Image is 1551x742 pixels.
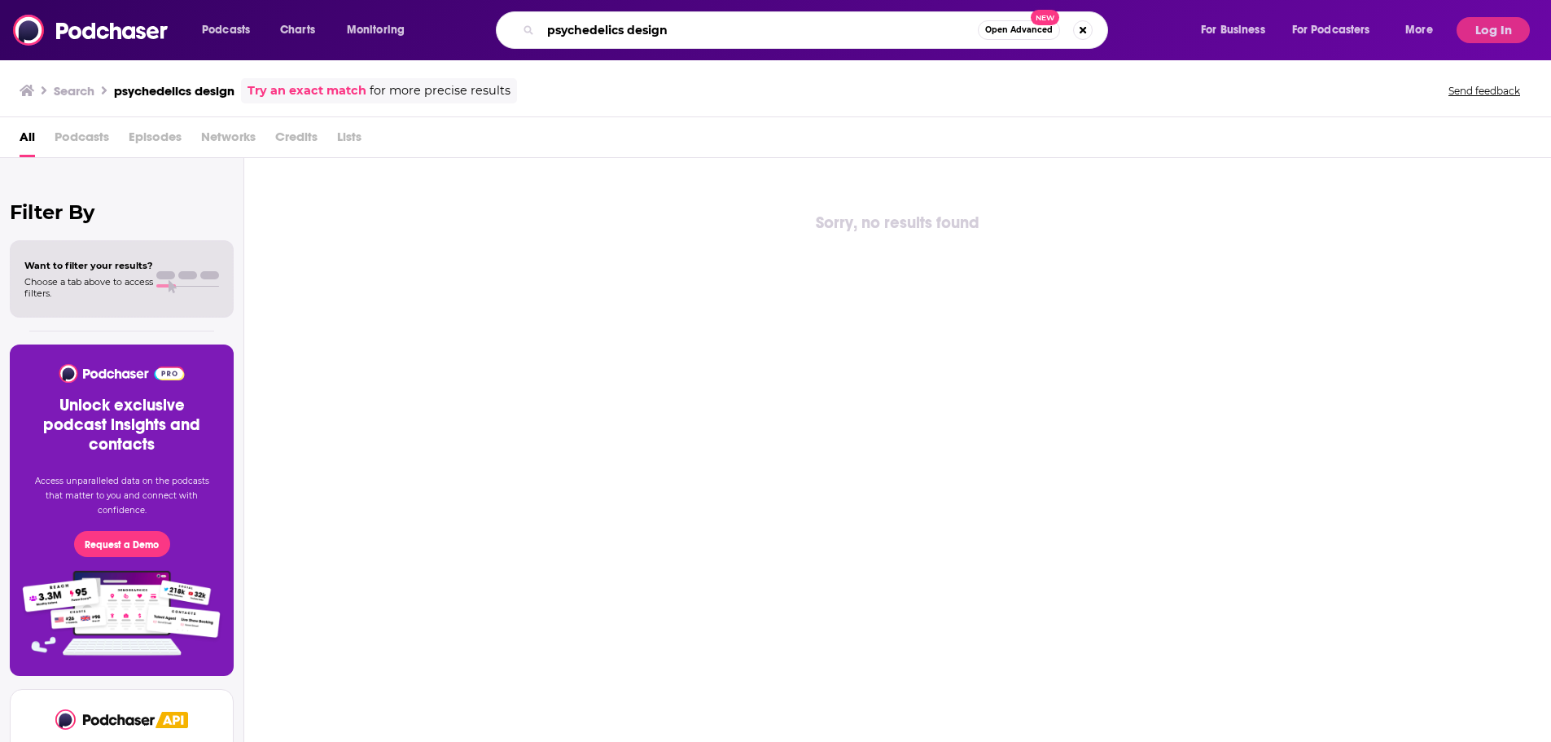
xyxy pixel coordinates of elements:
[54,83,94,99] h3: Search
[1457,17,1530,43] button: Log In
[370,81,510,100] span: for more precise results
[1405,19,1433,42] span: More
[129,124,182,157] span: Episodes
[337,124,361,157] span: Lists
[1282,17,1394,43] button: open menu
[55,709,156,730] img: Podchaser - Follow, Share and Rate Podcasts
[10,200,234,224] h2: Filter By
[335,17,426,43] button: open menu
[201,124,256,157] span: Networks
[156,712,188,728] img: Podchaser API banner
[269,17,325,43] a: Charts
[202,19,250,42] span: Podcasts
[55,124,109,157] span: Podcasts
[275,124,318,157] span: Credits
[985,26,1053,34] span: Open Advanced
[13,15,169,46] img: Podchaser - Follow, Share and Rate Podcasts
[1031,10,1060,25] span: New
[24,260,153,271] span: Want to filter your results?
[74,531,170,557] button: Request a Demo
[29,396,214,454] h3: Unlock exclusive podcast insights and contacts
[541,17,978,43] input: Search podcasts, credits, & more...
[58,364,186,383] img: Podchaser - Follow, Share and Rate Podcasts
[511,11,1124,49] div: Search podcasts, credits, & more...
[114,83,234,99] h3: psychedelics design
[29,474,214,518] p: Access unparalleled data on the podcasts that matter to you and connect with confidence.
[24,276,153,299] span: Choose a tab above to access filters.
[1190,17,1286,43] button: open menu
[20,124,35,157] a: All
[1444,84,1525,98] button: Send feedback
[191,17,271,43] button: open menu
[1394,17,1453,43] button: open menu
[244,210,1551,236] div: Sorry, no results found
[17,570,226,656] img: Pro Features
[248,81,366,100] a: Try an exact match
[978,20,1060,40] button: Open AdvancedNew
[1292,19,1370,42] span: For Podcasters
[347,19,405,42] span: Monitoring
[1201,19,1265,42] span: For Business
[280,19,315,42] span: Charts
